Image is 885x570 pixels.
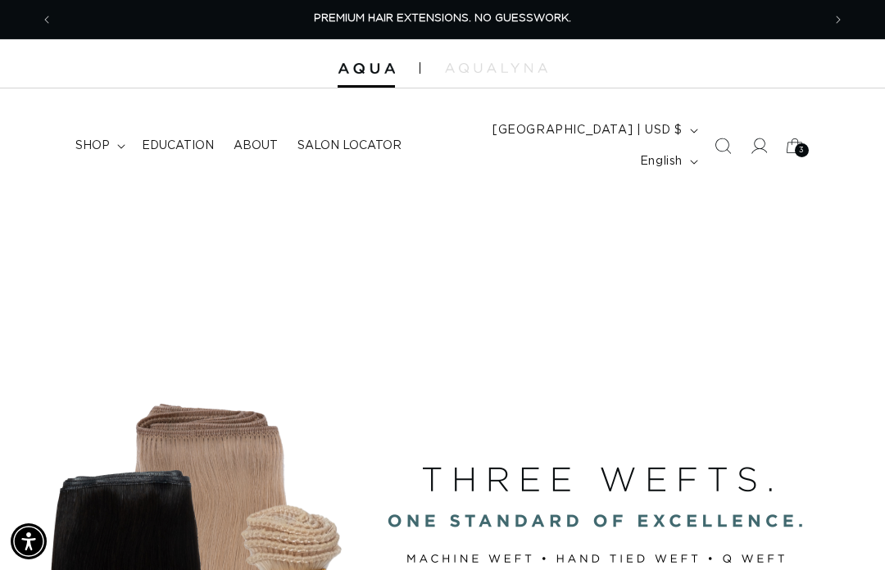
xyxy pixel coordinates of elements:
button: Next announcement [820,4,856,35]
span: Education [142,138,214,153]
summary: shop [66,129,132,163]
button: English [630,146,705,177]
span: [GEOGRAPHIC_DATA] | USD $ [492,122,683,139]
div: Accessibility Menu [11,523,47,559]
a: Education [132,129,224,163]
span: Salon Locator [297,138,402,153]
span: 3 [799,143,805,157]
img: aqualyna.com [445,63,547,73]
a: About [224,129,288,163]
summary: Search [705,128,741,164]
span: PREMIUM HAIR EXTENSIONS. NO GUESSWORK. [314,13,571,24]
span: shop [75,138,110,153]
img: Aqua Hair Extensions [338,63,395,75]
span: About [234,138,278,153]
button: Previous announcement [29,4,65,35]
a: Salon Locator [288,129,411,163]
button: [GEOGRAPHIC_DATA] | USD $ [483,115,705,146]
span: English [640,153,683,170]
